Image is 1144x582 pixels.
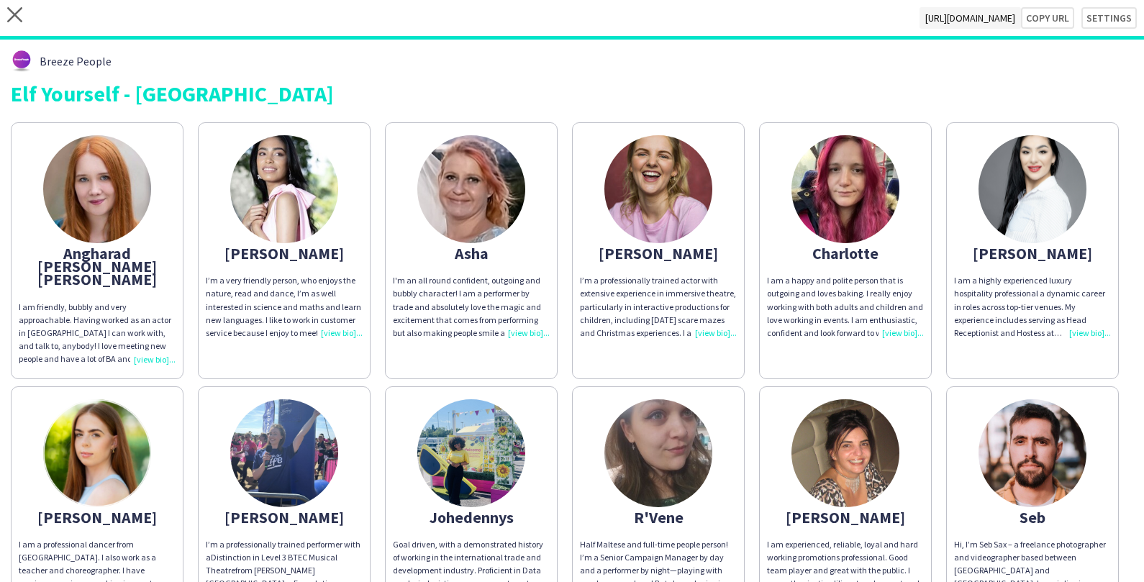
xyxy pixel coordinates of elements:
img: thumb-6363863ba7c07.jpeg [791,135,899,243]
div: [PERSON_NAME] [580,247,737,260]
div: I am friendly, bubbly and very approachable. Having worked as an actor in [GEOGRAPHIC_DATA] I can... [19,301,176,366]
img: thumb-639c932141bcc.jpeg [604,135,712,243]
div: [PERSON_NAME] [767,511,924,524]
span: I am a highly experienced luxury hospitality professional a dynamic career in roles across top-ti... [954,275,1108,547]
div: [PERSON_NAME] [206,511,363,524]
img: thumb-65e9f02685e1b.png [43,399,151,507]
div: Seb [954,511,1111,524]
img: thumb-1e6f9935-2e9d-4417-afc0-ee238f4cee5b.png [230,399,338,507]
span: I’m a professionally trained actor with extensive experience in immersive theatre, particularly i... [580,275,736,391]
div: Angharad [PERSON_NAME] [PERSON_NAME] [19,247,176,286]
div: R'Vene [580,511,737,524]
img: thumb-6754a2b876ef3.jpeg [230,135,338,243]
button: Copy url [1021,7,1074,29]
img: thumb-c5d20354-726b-45bd-92cd-7f391f387c96.jpg [979,399,1086,507]
span: I am a happy and polite person that is outgoing and loves baking. I really enjoy working with bot... [767,275,923,351]
span: Breeze People [40,55,112,68]
img: thumb-62876bd588459.png [11,50,32,72]
img: thumb-2d2d4123-96e3-46e7-ae0a-03e7943293a6.jpg [979,135,1086,243]
div: Johedennys [393,511,550,524]
div: [PERSON_NAME] [954,247,1111,260]
div: Asha [393,247,550,260]
img: thumb-65a14ba83d1ac.jpeg [417,135,525,243]
div: Charlotte [767,247,924,260]
img: thumb-8b32abf7-0959-4916-a41d-bcf71260097f.jpg [417,399,525,507]
div: I’m a very friendly person, who enjoys the nature, read and dance, I’m as well interested in scie... [206,274,363,340]
button: Settings [1081,7,1137,29]
div: [PERSON_NAME] [19,511,176,524]
img: thumb-65565a6b8833b.jpg [604,399,712,507]
span: Distinction in Level 3 BTEC Musical Theatre [206,552,337,576]
div: [PERSON_NAME] [206,247,363,260]
span: I'm an all round confident, outgoing and bubbly character! I am a performer by trade and absolute... [393,275,550,482]
span: [URL][DOMAIN_NAME] [920,7,1021,29]
img: thumb-16698985276388a11f1f1e6.jpg [791,399,899,507]
div: Elf Yourself - [GEOGRAPHIC_DATA] [11,83,1133,104]
img: thumb-5e4b1c2dcaf80.jpg [43,135,151,243]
